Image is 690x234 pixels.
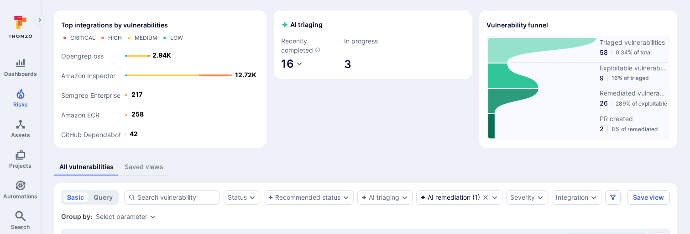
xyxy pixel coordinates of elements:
[600,48,608,57] span: 58
[9,162,31,169] span: Projects
[13,101,28,108] span: Risks
[125,162,163,171] div: Saved views
[228,194,247,201] button: Status
[344,37,402,46] span: In progress
[131,90,142,98] text: 217
[63,192,88,203] button: basic
[605,190,621,205] button: Filters
[96,213,147,220] button: Select parameter
[61,91,120,99] text: Semgrep Enterprise
[590,194,597,201] button: Expand dropdown
[96,213,157,220] div: grouping parameters
[4,70,37,77] span: Dashboards
[89,192,117,203] button: query
[491,194,498,201] button: Expand dropdown
[281,57,303,72] button: 16
[61,21,168,30] span: Top integrations by vulnerabilities
[556,194,588,201] button: Integration
[61,130,121,138] text: GitHub Dependabot
[61,52,104,60] text: Opengrep oss
[61,71,115,79] text: Amazon Inspector
[612,74,649,81] span: 16% of triaged
[401,194,408,201] button: Expand dropdown
[482,194,489,201] button: Clear selection
[537,194,544,201] button: Expand dropdown
[61,212,92,221] span: Group by:
[235,71,256,79] text: 12.72K
[600,124,604,133] span: 2
[600,99,608,108] span: 26
[130,130,138,138] text: 42
[11,223,30,230] span: Search
[70,34,95,42] div: Critical
[3,193,37,200] span: Automations
[600,64,668,73] span: Exploitable vulnerabilities
[61,45,259,140] svg: Top integrations by vulnerabilities bar
[281,20,323,29] h2: AI triaging
[315,47,320,53] svg: AI triaged vulnerabilities in the last 7 days
[486,21,548,30] h2: Vulnerability funnel
[281,57,294,70] span: 16
[131,110,144,118] text: 258
[361,194,399,201] button: AI triaging
[600,114,668,123] span: PR created
[135,34,157,42] div: Medium
[281,37,339,55] span: Recently completed
[612,126,658,133] span: 8% of remediated
[600,74,604,83] span: 9
[420,194,480,201] div: ( 1 )
[59,162,114,171] div: All vulnerabilities
[420,194,480,201] button: AI remediation(1)
[600,38,668,47] span: Triaged vulnerabilities
[54,11,267,148] div: Top integrations by vulnerabilities
[11,132,30,138] span: Assets
[108,34,122,42] div: High
[616,100,667,107] span: 289% of exploitable
[137,193,216,202] input: Search vulnerability
[37,16,43,24] i: Expand navigation menu
[54,159,677,175] div: assets tabs
[420,194,470,201] div: AI remediation
[249,194,256,201] button: Expand dropdown
[600,89,668,98] span: Remediated vulnerabilities
[510,194,535,201] button: Severity
[616,49,652,56] span: 0.34% of total
[268,194,340,201] button: Recommended status
[627,190,670,205] button: Save view
[149,213,157,220] button: Expand dropdown
[152,51,171,59] text: 2.94K
[61,111,99,118] text: Amazon ECR
[170,34,183,42] div: Low
[34,15,45,26] button: Expand navigation menu
[344,57,402,72] span: 3
[342,194,350,201] button: Expand dropdown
